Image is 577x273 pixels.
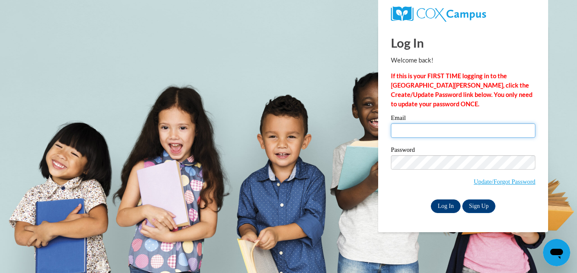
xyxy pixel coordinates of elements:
[391,6,486,22] img: COX Campus
[391,56,535,65] p: Welcome back!
[391,147,535,155] label: Password
[391,115,535,123] label: Email
[391,6,535,22] a: COX Campus
[462,199,495,213] a: Sign Up
[543,239,570,266] iframe: Button to launch messaging window
[391,34,535,51] h1: Log In
[391,72,532,108] strong: If this is your FIRST TIME logging in to the [GEOGRAPHIC_DATA][PERSON_NAME], click the Create/Upd...
[474,178,535,185] a: Update/Forgot Password
[431,199,461,213] input: Log In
